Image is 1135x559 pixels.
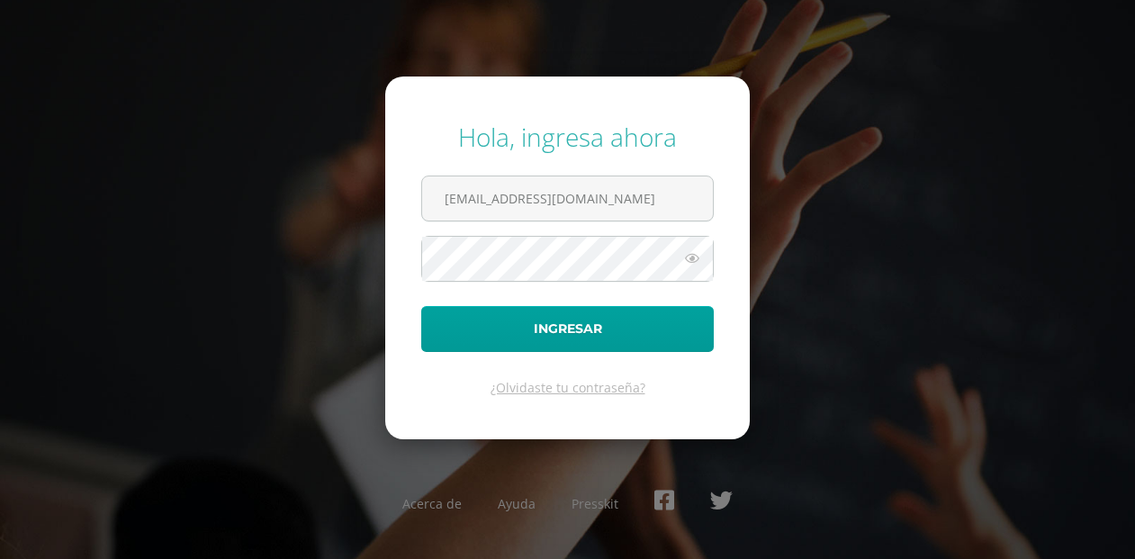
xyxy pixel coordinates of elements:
[572,495,618,512] a: Presskit
[421,120,714,154] div: Hola, ingresa ahora
[422,176,713,221] input: Correo electrónico o usuario
[402,495,462,512] a: Acerca de
[421,306,714,352] button: Ingresar
[491,379,645,396] a: ¿Olvidaste tu contraseña?
[498,495,536,512] a: Ayuda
